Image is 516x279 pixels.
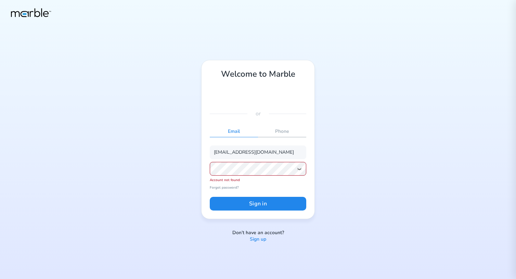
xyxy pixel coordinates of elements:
[210,185,306,190] a: Forgot password?
[232,230,284,236] p: Don’t have an account?
[210,68,306,79] h1: Welcome to Marble
[210,197,306,211] button: Sign in
[258,126,306,137] p: Phone
[210,145,306,159] input: Account email
[206,87,282,102] iframe: Sign in with Google Button
[210,178,306,182] div: Account not found
[210,87,278,102] div: Sign in with Google. Opens in new tab
[256,110,261,118] p: or
[210,126,258,137] p: Email
[250,236,266,243] a: Sign up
